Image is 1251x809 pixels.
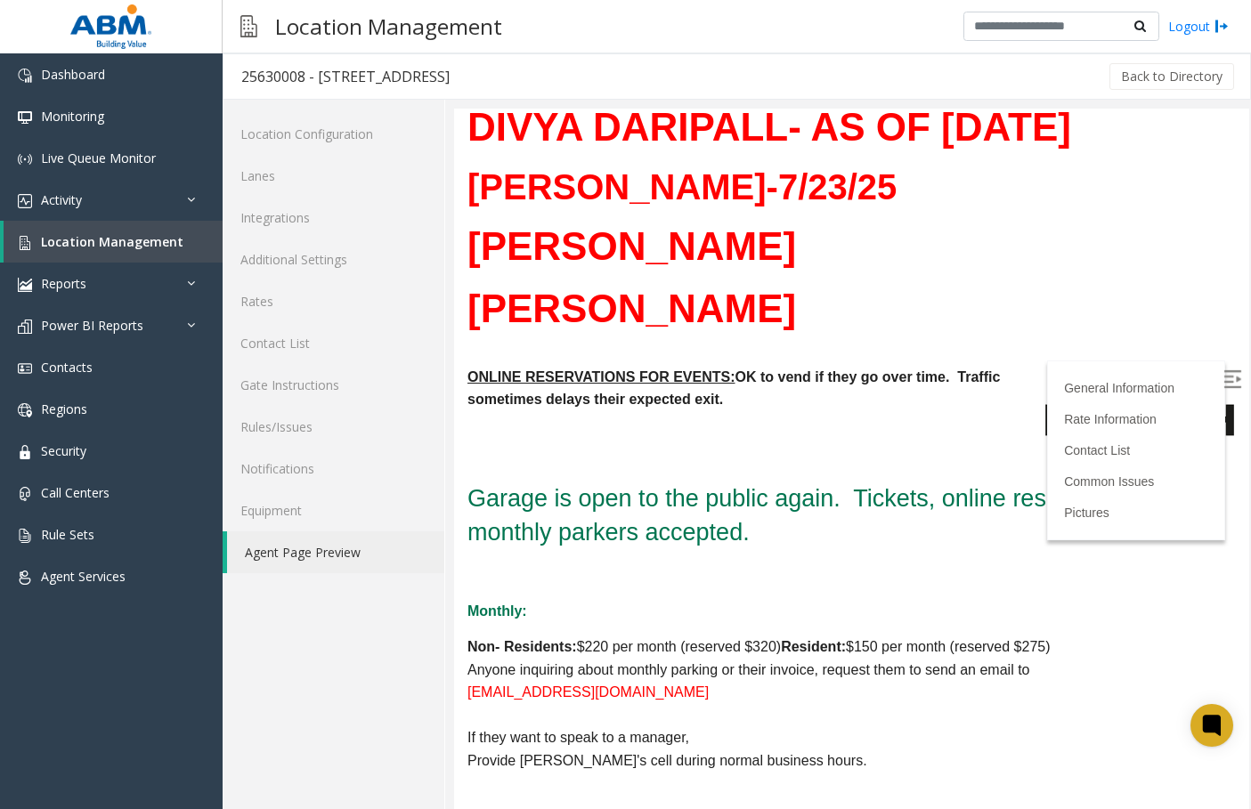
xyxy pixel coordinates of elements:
img: 'icon' [18,236,32,250]
a: Agent Page Preview [227,531,444,573]
span: Contacts [41,359,93,376]
img: 'icon' [18,320,32,334]
span: Reports [41,275,86,292]
span: Monitoring [41,108,104,125]
img: 'icon' [18,69,32,83]
a: Additional Settings [223,239,444,280]
font: [PERSON_NAME] [13,178,342,222]
span: Dashboard [41,66,105,83]
a: Integrations [223,197,444,239]
img: logout [1214,17,1229,36]
a: Lanes [223,155,444,197]
span: Power BI Reports [41,317,143,334]
a: Notifications [223,448,444,489]
div: 25630008 - [STREET_ADDRESS] [241,65,450,88]
img: 1c5923b62a5c44ba890d02d10142f016.jpg [589,257,782,365]
a: Rates [223,280,444,322]
img: 'icon' [18,529,32,543]
p: $220 per month (reserved $320) $150 per month (reserved $275) [13,527,782,550]
h3: Location Management [266,4,511,48]
span: Location Management [41,233,183,250]
img: Open/Close Sidebar Menu [769,262,787,279]
font: [PERSON_NAME]-7/23/25 [13,59,443,98]
span: Live Queue Monitor [41,150,156,166]
img: 'icon' [18,445,32,459]
a: Logout [1168,17,1229,36]
span: Activity [41,191,82,208]
img: 'icon' [18,152,32,166]
p: Provide [PERSON_NAME]'s cell during normal business hours. [13,641,782,664]
a: Location Configuration [223,113,444,155]
span: Rule Sets [41,526,94,543]
img: 'icon' [18,570,32,585]
button: Back to Directory [1109,63,1234,90]
a: Contact List [223,322,444,364]
img: 'icon' [18,487,32,501]
span: Call Centers [41,484,110,501]
font: [PERSON_NAME] [13,116,342,159]
b: Monthly: [13,495,73,510]
a: Pictures [610,397,655,411]
img: 'icon' [18,361,32,376]
u: ONLINE RESERVATIONS FOR EVENTS: [13,261,280,276]
a: Rate Information [610,303,703,318]
h3: Garage is open to the public again. Tickets, online reservations, and monthly parkers accepted. [13,374,782,441]
img: 'icon' [18,403,32,417]
p: If they want to speak to a manager, [13,618,782,641]
a: Common Issues [610,366,700,380]
img: pageIcon [240,4,257,48]
img: 'icon' [18,278,32,292]
a: Equipment [223,489,444,531]
span: Agent Services [41,568,126,585]
img: 'icon' [18,110,32,125]
span: Anyone inquiring about monthly parking or their invoice, request them to send an email to [13,554,575,569]
span: Security [41,442,86,459]
a: Contact List [610,335,676,349]
a: Rules/Issues [223,406,444,448]
b: Non- Residents: [13,530,123,546]
b: Resident: [327,530,392,546]
a: Gate Instructions [223,364,444,406]
font: [EMAIL_ADDRESS][DOMAIN_NAME] [13,576,255,591]
img: 'icon' [18,194,32,208]
a: General Information [610,272,720,287]
b: OK to vend if they go over time. Traffic sometimes delays their expected exit. [13,261,546,299]
span: Regions [41,400,87,417]
a: Location Management [4,221,223,263]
